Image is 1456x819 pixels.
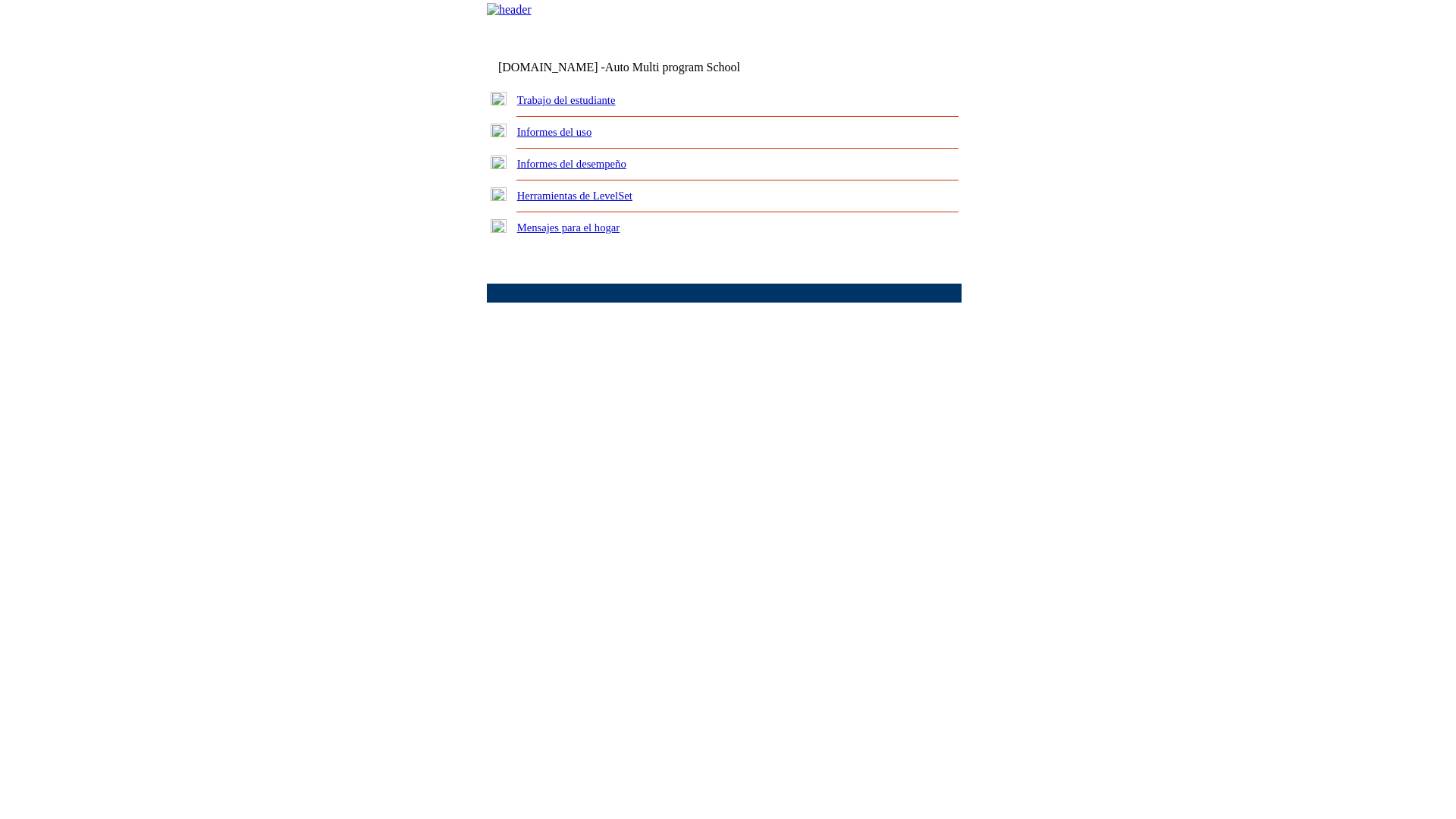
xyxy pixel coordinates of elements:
img: plus.gif [491,92,507,105]
a: Herramientas de LevelSet [517,190,632,202]
img: plus.gif [491,124,507,137]
nobr: Auto Multi program School [605,61,740,74]
a: Mensajes para el hogar [517,221,620,234]
a: Trabajo del estudiante [517,94,616,106]
img: plus.gif [491,219,507,233]
img: plus.gif [491,155,507,169]
img: plus.gif [491,187,507,201]
a: Informes del desempeño [517,158,626,170]
img: header [487,3,532,17]
a: Informes del uso [517,126,592,138]
td: [DOMAIN_NAME] - [498,61,777,74]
